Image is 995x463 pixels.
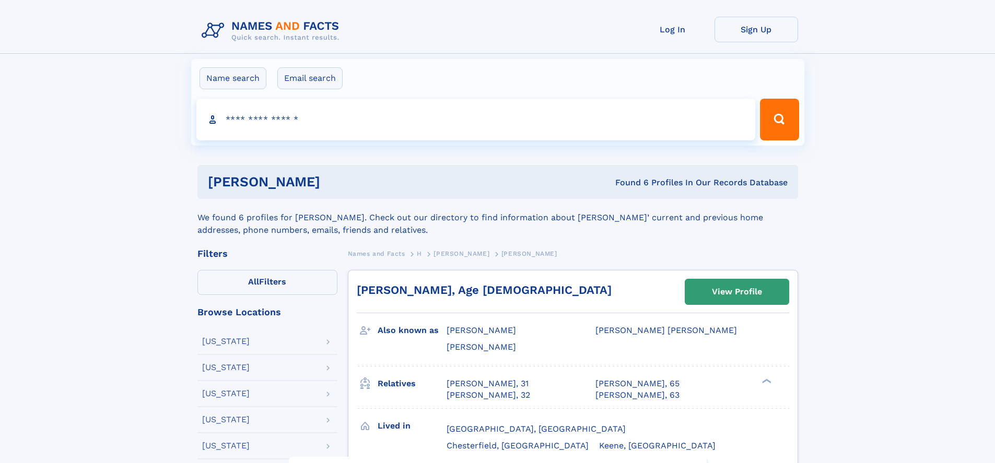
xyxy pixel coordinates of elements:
[348,247,405,260] a: Names and Facts
[202,363,250,372] div: [US_STATE]
[712,280,762,304] div: View Profile
[378,322,447,339] h3: Also known as
[197,199,798,236] div: We found 6 profiles for [PERSON_NAME]. Check out our directory to find information about [PERSON_...
[434,250,489,257] span: [PERSON_NAME]
[715,17,798,42] a: Sign Up
[200,67,266,89] label: Name search
[631,17,715,42] a: Log In
[196,99,756,140] input: search input
[197,17,348,45] img: Logo Names and Facts
[447,424,626,434] span: [GEOGRAPHIC_DATA], [GEOGRAPHIC_DATA]
[447,378,529,389] a: [PERSON_NAME], 31
[202,389,250,398] div: [US_STATE]
[197,249,337,258] div: Filters
[202,442,250,450] div: [US_STATE]
[202,415,250,424] div: [US_STATE]
[202,337,250,346] div: [US_STATE]
[595,378,680,389] a: [PERSON_NAME], 65
[447,325,516,335] span: [PERSON_NAME]
[447,389,530,401] a: [PERSON_NAME], 32
[378,417,447,435] h3: Lived in
[277,67,343,89] label: Email search
[378,375,447,393] h3: Relatives
[759,377,772,384] div: ❯
[447,441,589,450] span: Chesterfield, [GEOGRAPHIC_DATA]
[467,177,788,188] div: Found 6 Profiles In Our Records Database
[417,247,422,260] a: H
[595,389,680,401] a: [PERSON_NAME], 63
[685,279,789,304] a: View Profile
[434,247,489,260] a: [PERSON_NAME]
[501,250,557,257] span: [PERSON_NAME]
[447,342,516,352] span: [PERSON_NAME]
[417,250,422,257] span: H
[197,270,337,295] label: Filters
[208,175,468,188] h1: [PERSON_NAME]
[357,283,612,296] a: [PERSON_NAME], Age [DEMOGRAPHIC_DATA]
[595,325,737,335] span: [PERSON_NAME] [PERSON_NAME]
[248,277,259,287] span: All
[760,99,799,140] button: Search Button
[197,307,337,317] div: Browse Locations
[599,441,716,450] span: Keene, [GEOGRAPHIC_DATA]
